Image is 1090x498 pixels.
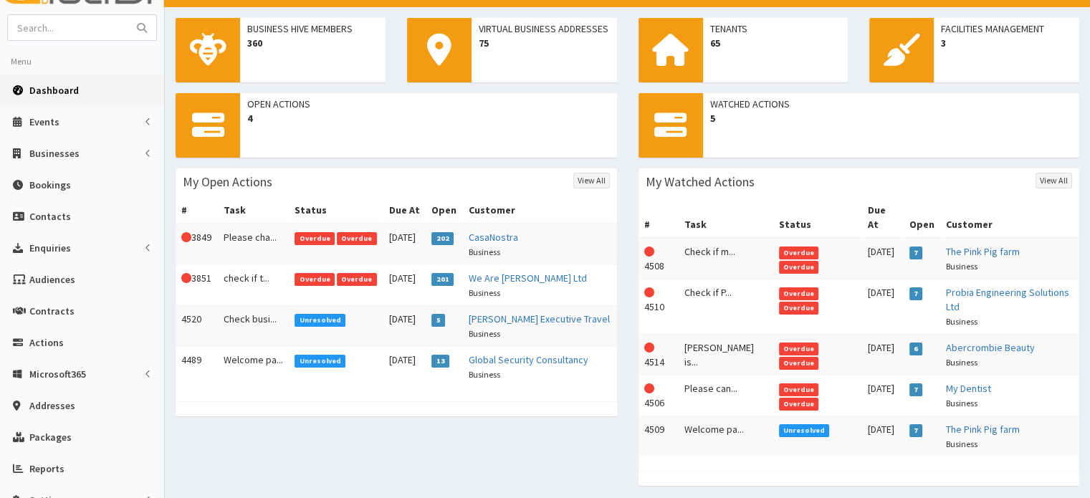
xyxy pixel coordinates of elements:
td: Check busi... [218,306,290,347]
span: Overdue [779,383,819,396]
td: [DATE] [862,416,904,457]
span: 75 [479,36,610,50]
span: Contacts [29,210,71,223]
span: Overdue [779,398,819,411]
span: Overdue [295,273,335,286]
span: Facilities Management [941,21,1072,36]
th: Task [218,197,290,224]
a: We Are [PERSON_NAME] Ltd [469,272,587,284]
i: This Action is overdue! [181,232,191,242]
td: 3851 [176,265,218,306]
td: 3849 [176,224,218,265]
span: Actions [29,336,64,349]
a: View All [573,173,610,188]
td: [DATE] [383,224,426,265]
td: [DATE] [862,375,904,416]
th: Task [679,197,773,238]
a: View All [1036,173,1072,188]
span: Businesses [29,147,80,160]
i: This Action is overdue! [644,246,654,257]
span: 5 [710,111,1073,125]
a: Abercrombie Beauty [946,341,1035,354]
td: 4510 [639,279,679,335]
span: Dashboard [29,84,79,97]
span: 7 [909,246,923,259]
td: Please cha... [218,224,290,265]
span: Overdue [337,232,377,245]
th: # [639,197,679,238]
span: Audiences [29,273,75,286]
span: 7 [909,424,923,437]
small: Business [946,261,977,272]
a: The Pink Pig farm [946,245,1020,258]
td: Welcome pa... [679,416,773,457]
span: Open Actions [247,97,610,111]
span: Tenants [710,21,841,36]
span: Overdue [295,232,335,245]
span: Overdue [779,357,819,370]
span: Overdue [779,343,819,355]
span: Watched Actions [710,97,1073,111]
th: Status [289,197,383,224]
small: Business [469,246,500,257]
th: Open [426,197,462,224]
th: Status [773,197,862,238]
th: Customer [463,197,617,224]
td: Check if P... [679,279,773,335]
span: Unresolved [295,314,345,327]
td: 4506 [639,375,679,416]
span: 7 [909,383,923,396]
td: Welcome pa... [218,347,290,388]
span: 201 [431,273,454,286]
td: Check if m... [679,238,773,279]
span: 202 [431,232,454,245]
h3: My Open Actions [183,176,272,188]
small: Business [469,287,500,298]
td: Please can... [679,375,773,416]
span: Events [29,115,59,128]
td: [DATE] [383,306,426,347]
i: This Action is overdue! [644,343,654,353]
span: Bookings [29,178,71,191]
span: Overdue [779,246,819,259]
td: 4509 [639,416,679,457]
i: This Action is overdue! [644,287,654,297]
th: Customer [940,197,1079,238]
th: # [176,197,218,224]
a: Probia Engineering Solutions Ltd [946,286,1069,313]
span: Addresses [29,399,75,412]
h3: My Watched Actions [646,176,755,188]
td: 4489 [176,347,218,388]
span: 360 [247,36,378,50]
span: 65 [710,36,841,50]
span: Enquiries [29,241,71,254]
span: Microsoft365 [29,368,86,380]
td: 4508 [639,238,679,279]
span: Unresolved [295,355,345,368]
small: Business [946,316,977,327]
span: Overdue [779,302,819,315]
span: Overdue [337,273,377,286]
td: 4520 [176,306,218,347]
th: Due At [862,197,904,238]
td: [DATE] [383,347,426,388]
small: Business [469,369,500,380]
span: Reports [29,462,64,475]
td: 4514 [639,335,679,375]
a: [PERSON_NAME] Executive Travel [469,312,610,325]
small: Business [469,328,500,339]
td: [DATE] [862,238,904,279]
span: Packages [29,431,72,444]
span: 3 [941,36,1072,50]
td: [DATE] [383,265,426,306]
span: Unresolved [779,424,830,437]
span: Overdue [779,287,819,300]
span: 4 [247,111,610,125]
td: [DATE] [862,335,904,375]
small: Business [946,357,977,368]
i: This Action is overdue! [644,383,654,393]
a: The Pink Pig farm [946,423,1020,436]
span: 7 [909,287,923,300]
span: Virtual Business Addresses [479,21,610,36]
a: Global Security Consultancy [469,353,588,366]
